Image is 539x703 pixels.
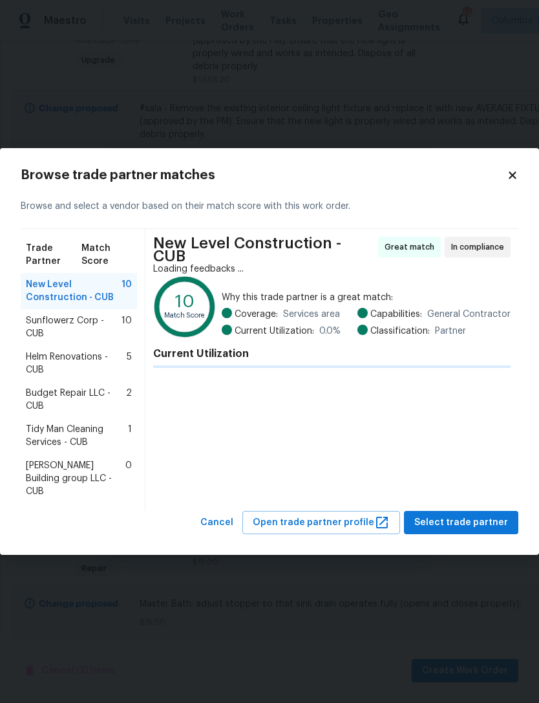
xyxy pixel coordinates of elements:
[451,241,509,254] span: In compliance
[370,308,422,321] span: Capabilities:
[153,237,374,263] span: New Level Construction - CUB
[385,241,439,254] span: Great match
[242,511,400,535] button: Open trade partner profile
[370,325,430,338] span: Classification:
[126,387,132,413] span: 2
[26,314,122,340] span: Sunflowerz Corp - CUB
[26,242,81,268] span: Trade Partner
[128,423,132,449] span: 1
[26,351,127,376] span: Helm Renovations - CUB
[21,169,507,182] h2: Browse trade partner matches
[26,387,126,413] span: Budget Repair LLC - CUB
[235,308,278,321] span: Coverage:
[125,459,132,498] span: 0
[81,242,132,268] span: Match Score
[122,278,132,304] span: 10
[319,325,341,338] span: 0.0 %
[153,263,511,276] div: Loading feedbacks ...
[21,184,518,229] div: Browse and select a vendor based on their match score with this work order.
[427,308,511,321] span: General Contractor
[153,347,511,360] h4: Current Utilization
[200,515,233,531] span: Cancel
[253,515,390,531] span: Open trade partner profile
[164,312,206,319] text: Match Score
[122,314,132,340] span: 10
[283,308,340,321] span: Services area
[127,351,132,376] span: 5
[195,511,238,535] button: Cancel
[26,423,128,449] span: Tidy Man Cleaning Services - CUB
[175,292,195,310] text: 10
[414,515,508,531] span: Select trade partner
[26,278,122,304] span: New Level Construction - CUB
[235,325,314,338] span: Current Utilization:
[222,291,511,304] span: Why this trade partner is a great match:
[26,459,125,498] span: [PERSON_NAME] Building group LLC - CUB
[404,511,518,535] button: Select trade partner
[435,325,466,338] span: Partner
